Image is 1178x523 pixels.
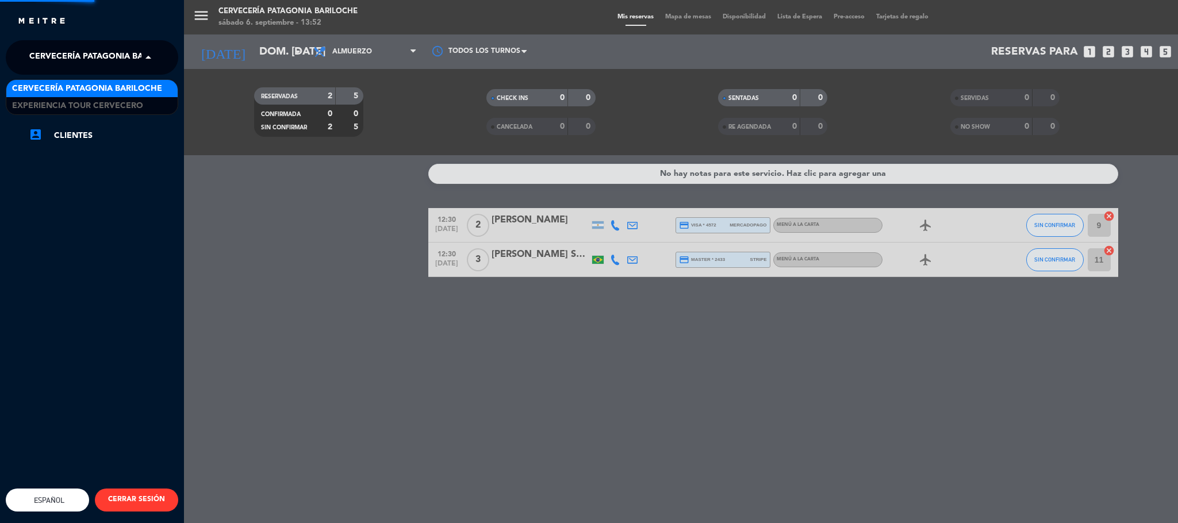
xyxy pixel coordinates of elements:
span: Experiencia Tour Cervecero [12,99,143,113]
span: Español [31,496,64,505]
span: Cervecería Patagonia Bariloche [29,45,179,70]
button: CERRAR SESIÓN [95,489,178,512]
img: MEITRE [17,17,66,26]
span: Cervecería Patagonia Bariloche [12,82,162,95]
i: account_box [29,128,43,141]
a: Clientes [29,129,178,143]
